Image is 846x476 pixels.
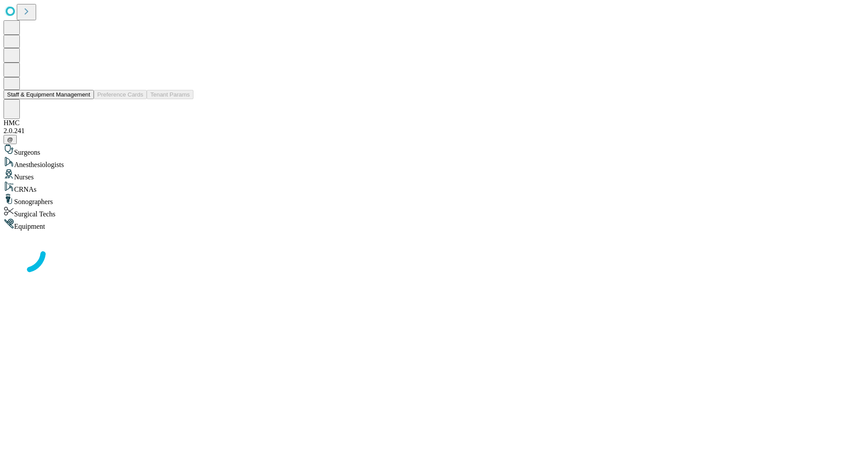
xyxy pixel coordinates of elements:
[94,90,147,99] button: Preference Cards
[4,206,842,218] div: Surgical Techs
[7,136,13,143] span: @
[4,193,842,206] div: Sonographers
[4,169,842,181] div: Nurses
[147,90,193,99] button: Tenant Params
[4,127,842,135] div: 2.0.241
[4,218,842,231] div: Equipment
[4,119,842,127] div: HMC
[4,135,17,144] button: @
[4,144,842,156] div: Surgeons
[4,181,842,193] div: CRNAs
[4,90,94,99] button: Staff & Equipment Management
[4,156,842,169] div: Anesthesiologists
